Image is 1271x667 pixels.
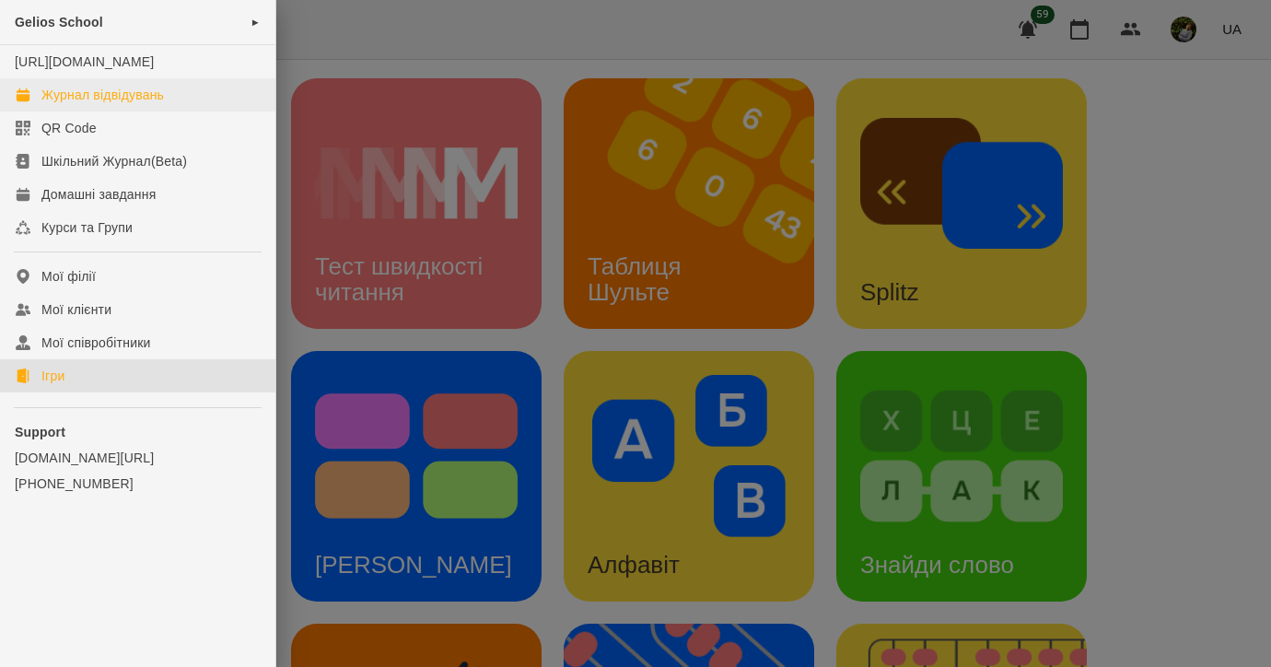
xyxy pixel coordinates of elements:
[251,15,261,29] span: ►
[15,449,261,467] a: [DOMAIN_NAME][URL]
[15,54,154,69] a: [URL][DOMAIN_NAME]
[41,333,151,352] div: Мої співробітники
[41,218,133,237] div: Курси та Групи
[41,119,97,137] div: QR Code
[15,15,103,29] span: Gelios School
[41,300,111,319] div: Мої клієнти
[41,267,96,286] div: Мої філії
[41,367,64,385] div: Ігри
[41,86,164,104] div: Журнал відвідувань
[15,474,261,493] a: [PHONE_NUMBER]
[15,423,261,441] p: Support
[41,152,187,170] div: Шкільний Журнал(Beta)
[41,185,156,204] div: Домашні завдання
